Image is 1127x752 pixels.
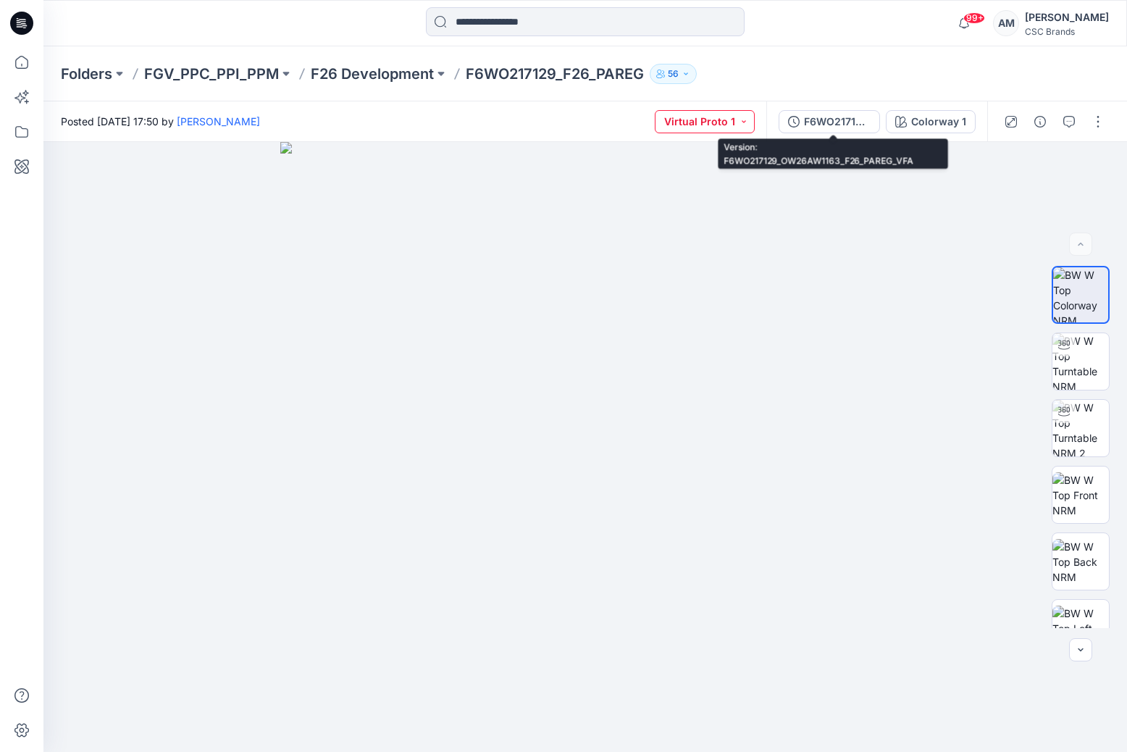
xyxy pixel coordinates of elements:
a: [PERSON_NAME] [177,115,260,128]
img: eyJhbGciOiJIUzI1NiIsImtpZCI6IjAiLCJzbHQiOiJzZXMiLCJ0eXAiOiJKV1QifQ.eyJkYXRhIjp7InR5cGUiOiJzdG9yYW... [280,142,890,752]
p: F6WO217129_F26_PAREG [466,64,644,84]
button: Details [1028,110,1052,133]
button: F6WO217129_OW26AW1163_F26_PAREG_VFA [779,110,880,133]
img: BW W Top Front NRM [1052,472,1109,518]
span: 99+ [963,12,985,24]
div: AM [993,10,1019,36]
img: BW W Top Turntable NRM 2 [1052,400,1109,456]
button: 56 [650,64,697,84]
a: F26 Development [311,64,434,84]
div: [PERSON_NAME] [1025,9,1109,26]
p: 56 [668,66,679,82]
div: Colorway 1 [911,114,966,130]
div: CSC Brands [1025,26,1109,37]
img: BW W Top Turntable NRM [1052,333,1109,390]
img: BW W Top Colorway NRM [1053,267,1108,322]
a: FGV_PPC_PPI_PPM [144,64,279,84]
div: F6WO217129_OW26AW1163_F26_PAREG_VFA [804,114,871,130]
a: Folders [61,64,112,84]
img: BW W Top Left NRM [1052,606,1109,651]
button: Colorway 1 [886,110,976,133]
span: Posted [DATE] 17:50 by [61,114,260,129]
img: BW W Top Back NRM [1052,539,1109,585]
